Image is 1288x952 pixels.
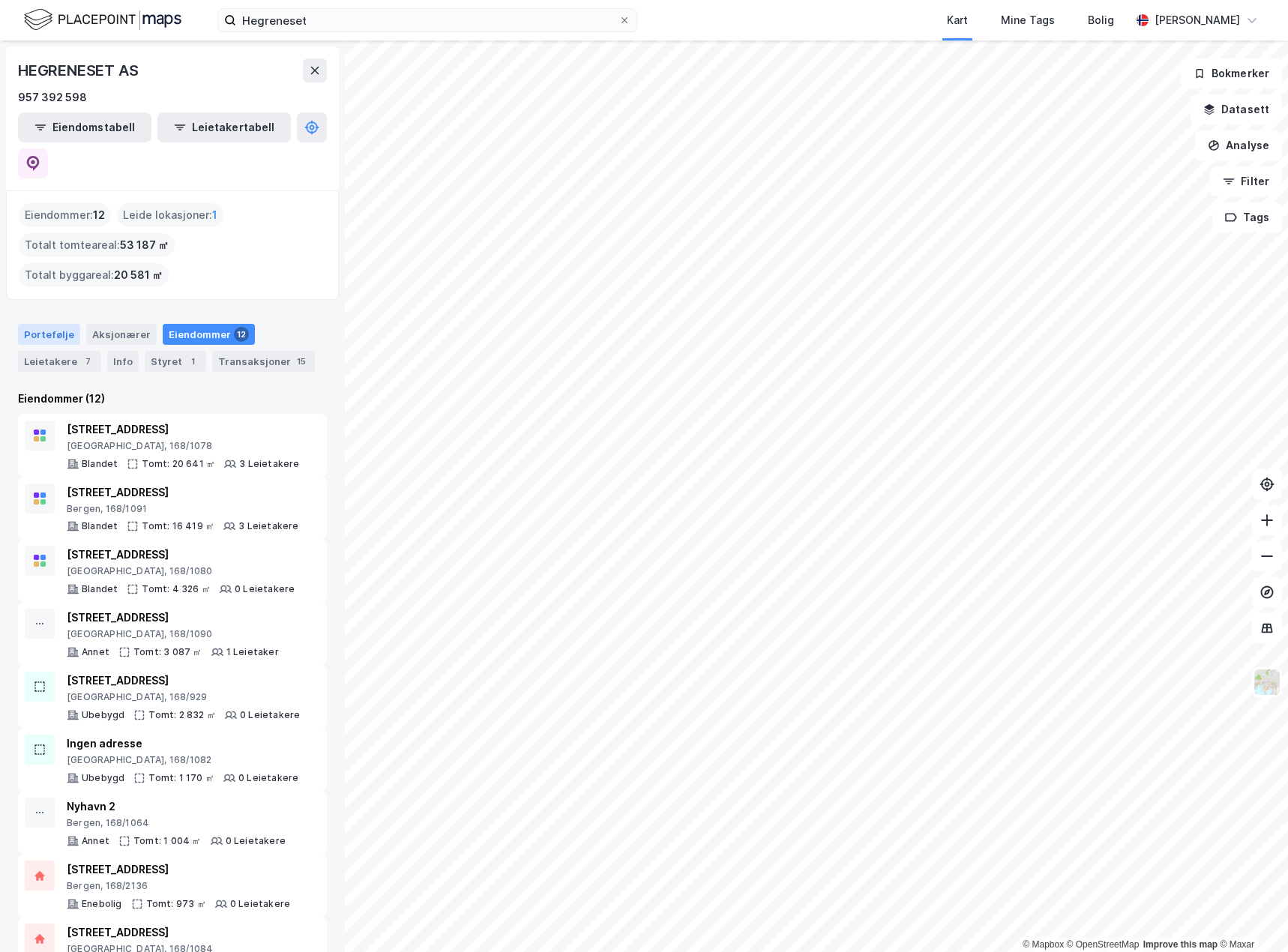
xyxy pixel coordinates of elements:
div: [STREET_ADDRESS] [67,546,295,564]
button: Eiendomstabell [18,112,151,142]
a: Mapbox [1023,939,1064,950]
div: Eiendommer : [19,203,111,227]
input: Søk på adresse, matrikkel, gårdeiere, leietakere eller personer [236,9,619,31]
div: Eiendommer [163,324,255,345]
div: [STREET_ADDRESS] [67,483,299,501]
button: Analyse [1195,130,1282,160]
div: [GEOGRAPHIC_DATA], 168/1080 [67,565,295,577]
div: [GEOGRAPHIC_DATA], 168/1078 [67,440,300,452]
div: [STREET_ADDRESS] [67,924,289,942]
div: Ubebygd [82,772,124,784]
span: 20 581 ㎡ [114,266,163,284]
div: Transaksjoner [212,351,315,372]
div: Aksjonærer [86,324,157,345]
div: Eiendommer (12) [18,390,327,408]
span: 12 [93,206,105,224]
div: Bergen, 168/1091 [67,503,299,515]
div: 0 Leietakere [240,709,300,721]
div: Styret [145,351,206,372]
div: [STREET_ADDRESS] [67,609,279,627]
div: [STREET_ADDRESS] [67,672,300,690]
div: Kart [947,11,968,29]
div: 15 [294,354,309,369]
div: Blandet [82,520,118,532]
div: 7 [80,354,95,369]
div: Nyhavn 2 [67,798,286,816]
div: Annet [82,646,109,658]
div: Bolig [1088,11,1114,29]
button: Bokmerker [1181,58,1282,88]
div: 0 Leietakere [230,898,290,910]
div: [PERSON_NAME] [1155,11,1240,29]
div: [GEOGRAPHIC_DATA], 168/1082 [67,754,298,766]
div: Blandet [82,458,118,470]
div: Tomt: 20 641 ㎡ [142,458,215,470]
div: Tomt: 3 087 ㎡ [133,646,202,658]
div: Ubebygd [82,709,124,721]
img: Z [1253,668,1281,696]
div: Leietakere [18,351,101,372]
div: Annet [82,835,109,847]
div: Bergen, 168/1064 [67,817,286,829]
div: 3 Leietakere [239,458,299,470]
div: Tomt: 973 ㎡ [146,898,206,910]
div: 1 [185,354,200,369]
div: HEGRENESET AS [18,58,141,82]
div: [STREET_ADDRESS] [67,421,300,439]
div: Tomt: 1 170 ㎡ [148,772,214,784]
button: Leietakertabell [157,112,291,142]
img: logo.f888ab2527a4732fd821a326f86c7f29.svg [24,7,181,33]
div: 3 Leietakere [238,520,298,532]
div: Enebolig [82,898,122,910]
div: [GEOGRAPHIC_DATA], 168/929 [67,691,300,703]
div: Ingen adresse [67,735,298,753]
iframe: Chat Widget [1213,880,1288,952]
button: Datasett [1191,94,1282,124]
div: Portefølje [18,324,80,345]
a: Improve this map [1143,939,1218,950]
div: Bergen, 168/2136 [67,880,290,892]
div: Tomt: 16 419 ㎡ [142,520,214,532]
div: Blandet [82,583,118,595]
div: 0 Leietakere [238,772,298,784]
span: 53 187 ㎡ [120,236,169,254]
span: 1 [212,206,217,224]
div: Mine Tags [1001,11,1055,29]
div: 0 Leietakere [235,583,295,595]
div: 957 392 598 [18,88,87,106]
div: Tomt: 2 832 ㎡ [148,709,216,721]
div: Tomt: 4 326 ㎡ [142,583,211,595]
div: Totalt tomteareal : [19,233,175,257]
div: 0 Leietakere [226,835,286,847]
div: Leide lokasjoner : [117,203,223,227]
button: Tags [1212,202,1282,232]
button: Filter [1210,166,1282,196]
div: Tomt: 1 004 ㎡ [133,835,202,847]
div: [GEOGRAPHIC_DATA], 168/1090 [67,628,279,640]
a: OpenStreetMap [1067,939,1140,950]
div: 1 Leietaker [226,646,279,658]
div: Totalt byggareal : [19,263,169,287]
div: 12 [234,327,249,342]
div: Info [107,351,139,372]
div: [STREET_ADDRESS] [67,861,290,879]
